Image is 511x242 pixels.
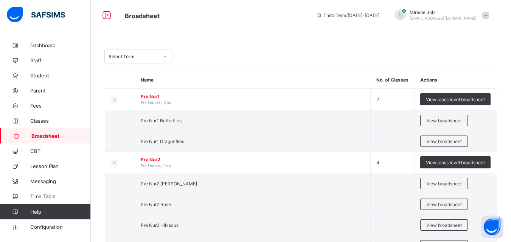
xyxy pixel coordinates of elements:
[30,103,91,109] span: Fees
[141,118,182,123] span: Pre Nur1 Butterflies
[141,181,197,187] span: Pre Nur2 [PERSON_NAME]
[316,12,379,18] span: session/term information
[410,16,477,20] span: [EMAIL_ADDRESS][DOMAIN_NAME]
[426,97,485,102] span: View class level broadsheet
[426,160,485,165] span: View class level broadsheet
[141,94,365,99] span: Pre Nur1
[30,88,91,94] span: Parent
[30,224,90,230] span: Configuration
[30,193,91,199] span: Time Table
[426,118,462,123] span: View broadsheet
[30,178,91,184] span: Messaging
[426,222,462,228] span: View broadsheet
[410,9,477,15] span: Miracle Job
[30,163,91,169] span: Lesson Plan
[30,148,91,154] span: CBT
[30,72,91,79] span: Student
[109,54,158,59] div: Select Term
[30,209,90,215] span: Help
[376,160,379,165] span: 4
[30,57,91,63] span: Staff
[141,100,171,105] span: Pre Nursery One
[426,202,462,207] span: View broadsheet
[420,136,468,141] a: View broadsheet
[141,139,184,144] span: Pre Nur1 Dragonflies
[141,222,179,228] span: Pre Nur2 Hibiscus
[376,97,379,102] span: 2
[141,157,365,162] span: Pre Nur2
[387,9,493,22] div: MiracleJob
[420,156,491,162] a: View class level broadsheet
[141,202,171,207] span: Pre Nur2 Rose
[426,181,462,187] span: View broadsheet
[371,71,415,89] th: No. of Classes
[481,216,503,238] button: Open asap
[125,12,160,20] span: Broadsheet
[135,71,371,89] th: Name
[420,178,468,183] a: View broadsheet
[30,42,91,48] span: Dashboard
[7,7,65,23] img: safsims
[420,199,468,204] a: View broadsheet
[31,133,91,139] span: Broadsheet
[420,115,468,120] a: View broadsheet
[415,71,497,89] th: Actions
[420,93,491,99] a: View class level broadsheet
[420,219,468,225] a: View broadsheet
[30,118,91,124] span: Classes
[426,139,462,144] span: View broadsheet
[141,163,171,168] span: Pre Nursery Two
